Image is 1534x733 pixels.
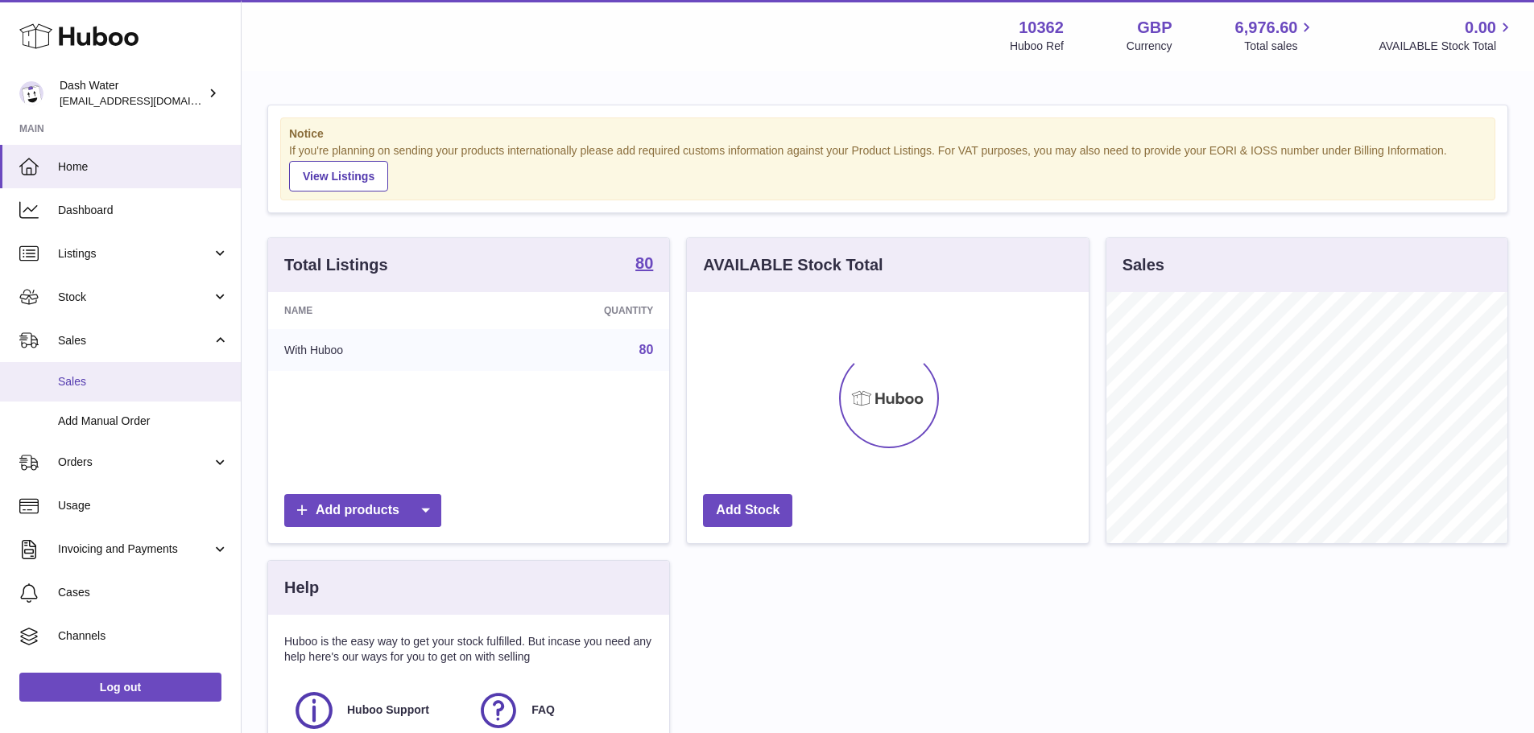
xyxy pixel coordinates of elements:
a: Add products [284,494,441,527]
span: 0.00 [1465,17,1496,39]
strong: GBP [1137,17,1172,39]
span: 6,976.60 [1235,17,1298,39]
span: Home [58,159,229,175]
span: Channels [58,628,229,644]
div: Currency [1127,39,1172,54]
a: 80 [635,255,653,274]
h3: Total Listings [284,254,388,276]
span: [EMAIL_ADDRESS][DOMAIN_NAME] [60,94,237,107]
div: Dash Water [60,78,205,109]
a: 0.00 AVAILABLE Stock Total [1379,17,1515,54]
span: Huboo Support [347,702,429,718]
h3: Sales [1123,254,1164,276]
span: Sales [58,374,229,389]
img: internalAdmin-10362@internal.huboo.com [19,81,43,105]
h3: Help [284,577,319,599]
a: Add Stock [703,494,792,527]
span: Stock [58,290,212,305]
div: Huboo Ref [1010,39,1064,54]
strong: 10362 [1019,17,1064,39]
a: FAQ [477,689,645,732]
p: Huboo is the easy way to get your stock fulfilled. But incase you need any help here's our ways f... [284,634,653,665]
span: AVAILABLE Stock Total [1379,39,1515,54]
span: Cases [58,585,229,600]
h3: AVAILABLE Stock Total [703,254,883,276]
span: Usage [58,498,229,513]
a: 80 [639,343,654,356]
a: Huboo Support [292,689,461,732]
span: Invoicing and Payments [58,542,212,557]
a: 6,976.60 Total sales [1235,17,1317,54]
a: Log out [19,673,221,702]
div: If you're planning on sending your products internationally please add required customs informati... [289,143,1486,191]
span: Total sales [1244,39,1316,54]
strong: 80 [635,255,653,271]
span: Add Manual Order [58,414,229,429]
a: View Listings [289,161,388,191]
strong: Notice [289,126,1486,142]
td: With Huboo [268,329,480,371]
th: Name [268,292,480,329]
th: Quantity [480,292,669,329]
span: Listings [58,246,212,261]
span: Sales [58,333,212,348]
span: FAQ [531,702,555,718]
span: Orders [58,455,212,470]
span: Dashboard [58,203,229,218]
